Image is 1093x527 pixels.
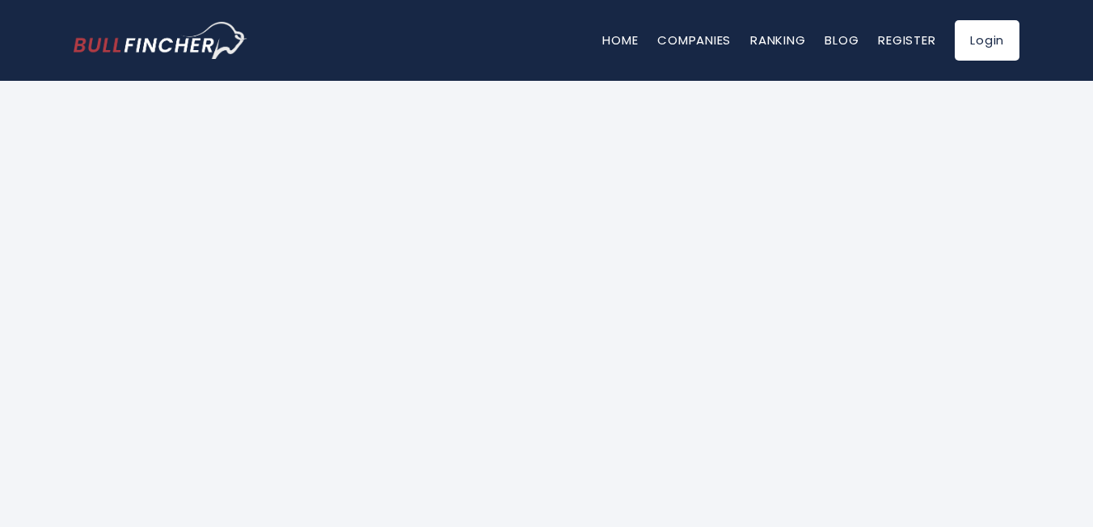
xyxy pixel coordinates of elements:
[750,32,805,48] a: Ranking
[74,22,247,59] a: Go to homepage
[878,32,935,48] a: Register
[74,22,247,59] img: bullfincher logo
[955,20,1019,61] a: Login
[825,32,859,48] a: Blog
[657,32,731,48] a: Companies
[602,32,638,48] a: Home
